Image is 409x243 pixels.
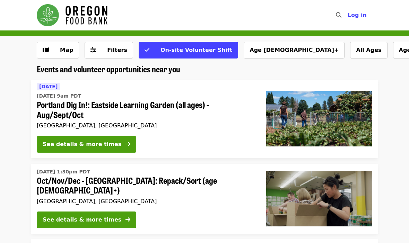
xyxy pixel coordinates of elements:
[244,42,345,58] button: Age [DEMOGRAPHIC_DATA]+
[37,175,255,196] span: Oct/Nov/Dec - [GEOGRAPHIC_DATA]: Repack/Sort (age [DEMOGRAPHIC_DATA]+)
[37,4,107,26] img: Oregon Food Bank - Home
[39,84,58,89] span: [DATE]
[43,216,121,224] div: See details & more times
[43,140,121,148] div: See details & more times
[37,211,136,228] button: See details & more times
[60,47,73,53] span: Map
[37,122,255,129] div: [GEOGRAPHIC_DATA], [GEOGRAPHIC_DATA]
[160,47,232,53] span: On-site Volunteer Shift
[266,91,372,146] img: Portland Dig In!: Eastside Learning Garden (all ages) - Aug/Sept/Oct organized by Oregon Food Bank
[90,47,96,53] i: sliders-h icon
[37,136,136,153] button: See details & more times
[145,47,149,53] i: check icon
[342,8,372,22] button: Log in
[346,7,351,24] input: Search
[348,12,367,18] span: Log in
[43,47,49,53] i: map icon
[37,100,255,120] span: Portland Dig In!: Eastside Learning Garden (all ages) - Aug/Sept/Oct
[37,42,79,58] button: Show map view
[139,42,238,58] button: On-site Volunteer Shift
[85,42,133,58] button: Filters (0 selected)
[37,92,81,100] time: [DATE] 9am PDT
[350,42,387,58] button: All Ages
[37,168,90,175] time: [DATE] 1:30pm PDT
[37,198,255,205] div: [GEOGRAPHIC_DATA], [GEOGRAPHIC_DATA]
[125,216,130,223] i: arrow-right icon
[37,63,180,75] span: Events and volunteer opportunities near you
[125,141,130,147] i: arrow-right icon
[266,171,372,226] img: Oct/Nov/Dec - Portland: Repack/Sort (age 8+) organized by Oregon Food Bank
[31,80,378,158] a: See details for "Portland Dig In!: Eastside Learning Garden (all ages) - Aug/Sept/Oct"
[31,164,378,234] a: See details for "Oct/Nov/Dec - Portland: Repack/Sort (age 8+)"
[336,12,341,18] i: search icon
[107,47,127,53] span: Filters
